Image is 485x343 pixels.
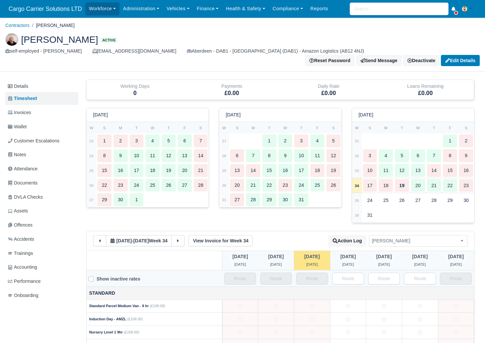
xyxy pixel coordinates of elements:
[91,90,178,97] h5: 0
[178,164,192,177] div: 20
[310,135,324,147] div: 4
[443,135,457,147] div: 1
[119,2,163,15] a: Administration
[262,135,276,147] div: 1
[332,273,364,284] input: Route
[450,262,462,266] span: 3 days from now
[355,126,359,130] small: W
[135,126,138,130] small: T
[294,193,308,206] div: 31
[459,149,473,162] div: 9
[8,179,38,187] span: Documents
[8,207,28,215] span: Assets
[106,235,172,246] button: [DATE]-[DATE]Week 34
[92,47,176,55] div: [EMAIL_ADDRESS][DOMAIN_NAME]
[8,109,31,116] span: Invoices
[130,135,144,147] div: 3
[355,169,359,173] strong: 33
[162,164,176,177] div: 19
[130,149,144,162] div: 10
[8,292,38,299] span: Onboarding
[127,317,143,321] span: (£108.00)
[222,184,226,187] strong: 30
[8,137,60,145] span: Customer Escalations
[90,126,93,130] small: W
[89,317,126,321] strong: Induction Day - AMZL
[258,313,294,326] td: 2025-08-18 Not Editable
[399,183,405,188] strong: 19
[5,80,78,92] a: Details
[130,179,144,192] div: 24
[332,126,335,130] small: S
[363,164,377,177] div: 10
[294,135,308,147] div: 3
[5,162,78,175] a: Attendance
[222,169,226,173] strong: 29
[8,278,41,285] span: Performance
[433,126,435,130] small: T
[285,83,372,90] div: Daily Rate
[443,179,457,192] div: 22
[194,179,208,192] div: 28
[326,149,341,162] div: 12
[359,112,373,118] h6: [DATE]
[262,149,276,162] div: 8
[178,135,192,147] div: 6
[403,55,440,66] a: Deactivate
[85,2,119,15] a: Workforce
[162,135,176,147] div: 5
[150,304,165,308] span: (£108.00)
[262,179,276,192] div: 22
[232,254,248,259] span: 2 days ago
[310,149,324,162] div: 11
[103,126,106,130] small: S
[269,2,307,15] a: Compliance
[5,205,78,217] a: Assets
[246,149,260,162] div: 7
[5,135,78,147] a: Customer Escalations
[167,126,170,130] small: T
[5,261,78,274] a: Accounting
[443,149,457,162] div: 8
[262,164,276,177] div: 15
[262,193,276,206] div: 29
[230,179,244,192] div: 20
[222,198,226,202] strong: 31
[230,193,244,206] div: 27
[5,233,78,246] a: Accidents
[222,154,226,158] strong: 28
[369,126,371,130] small: S
[145,179,160,192] div: 25
[268,254,284,259] span: 1 day ago
[278,164,293,177] div: 16
[326,135,341,147] div: 5
[5,247,78,260] a: Trainings
[162,149,176,162] div: 12
[8,250,33,257] span: Trainings
[114,179,128,192] div: 23
[355,154,359,158] strong: 32
[258,300,294,313] td: 2025-08-18 Not Editable
[401,126,403,130] small: T
[443,194,457,207] div: 29
[145,135,160,147] div: 4
[97,164,112,177] div: 15
[416,126,420,130] small: W
[89,290,115,296] strong: Standard
[438,313,474,326] td: 2025-08-23 Not Editable
[188,90,275,97] h5: £0.00
[270,262,282,266] span: 1 day ago
[5,3,85,15] a: Cargo Carrier Solutions LTD
[91,83,178,90] div: Working Days
[5,289,78,302] a: Onboarding
[465,126,468,130] small: S
[307,2,332,15] a: Reports
[310,179,324,192] div: 25
[8,263,37,271] span: Accounting
[194,135,208,147] div: 7
[8,151,26,159] span: Notes
[278,149,293,162] div: 9
[438,300,474,313] td: 2025-08-23 Not Editable
[459,194,473,207] div: 30
[222,139,226,143] strong: 27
